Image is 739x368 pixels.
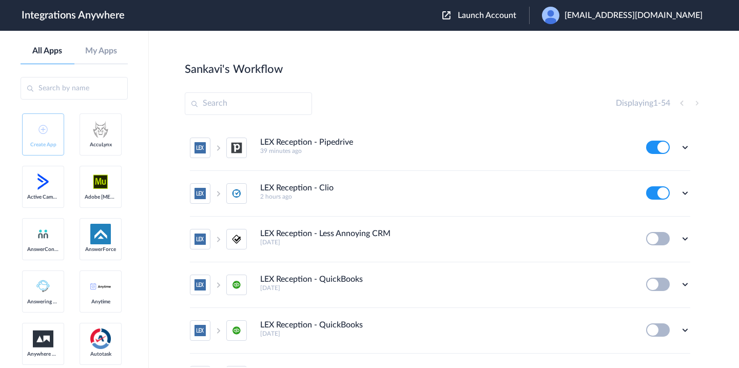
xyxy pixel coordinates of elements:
[260,193,632,200] h5: 2 hours ago
[260,147,632,154] h5: 39 minutes ago
[260,239,632,246] h5: [DATE]
[90,224,111,244] img: af-app-logo.svg
[260,284,632,292] h5: [DATE]
[85,246,116,253] span: AnswerForce
[90,283,111,289] img: anytime-calendar-logo.svg
[21,46,74,56] a: All Apps
[85,351,116,357] span: Autotask
[185,92,312,115] input: Search
[33,331,53,347] img: aww.png
[260,229,391,239] h4: LEX Reception - Less Annoying CRM
[85,142,116,148] span: AccuLynx
[661,99,670,107] span: 54
[74,46,128,56] a: My Apps
[27,246,59,253] span: AnswerConnect
[260,330,632,337] h5: [DATE]
[260,320,363,330] h4: LEX Reception - QuickBooks
[22,9,125,22] h1: Integrations Anywhere
[27,142,59,148] span: Create App
[33,276,53,297] img: Answering_service.png
[565,11,703,21] span: [EMAIL_ADDRESS][DOMAIN_NAME]
[260,138,353,147] h4: LEX Reception - Pipedrive
[542,7,559,24] img: user.png
[27,194,59,200] span: Active Campaign
[260,275,363,284] h4: LEX Reception - QuickBooks
[90,119,111,140] img: acculynx-logo.svg
[458,11,516,20] span: Launch Account
[21,77,128,100] input: Search by name
[260,183,334,193] h4: LEX Reception - Clio
[653,99,658,107] span: 1
[185,63,283,76] h2: Sankavi's Workflow
[616,99,670,108] h4: Displaying -
[37,228,49,240] img: answerconnect-logo.svg
[27,299,59,305] span: Answering Service
[27,351,59,357] span: Anywhere Works
[85,299,116,305] span: Anytime
[442,11,451,20] img: launch-acct-icon.svg
[38,125,48,134] img: add-icon.svg
[33,171,53,192] img: active-campaign-logo.svg
[90,328,111,349] img: autotask.png
[85,194,116,200] span: Adobe [MEDICAL_DATA]
[442,11,529,21] button: Launch Account
[90,171,111,192] img: adobe-muse-logo.svg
